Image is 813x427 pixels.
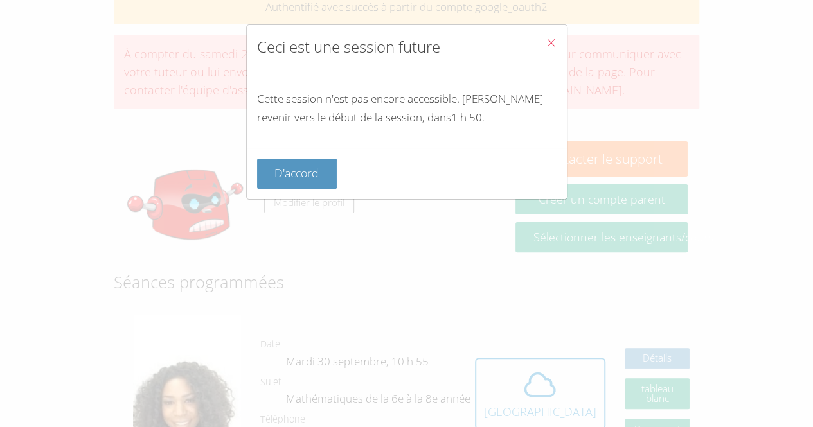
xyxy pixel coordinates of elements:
font: Cette session n'est pas encore accessible. [PERSON_NAME] revenir vers le début de la session, dans [257,91,543,125]
font: 1 h 50 [451,110,482,125]
font: Ceci est une session future [257,36,440,57]
button: Fermer [535,25,567,64]
font: . [482,110,485,125]
button: D'accord [257,159,337,189]
font: D'accord [274,165,319,180]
